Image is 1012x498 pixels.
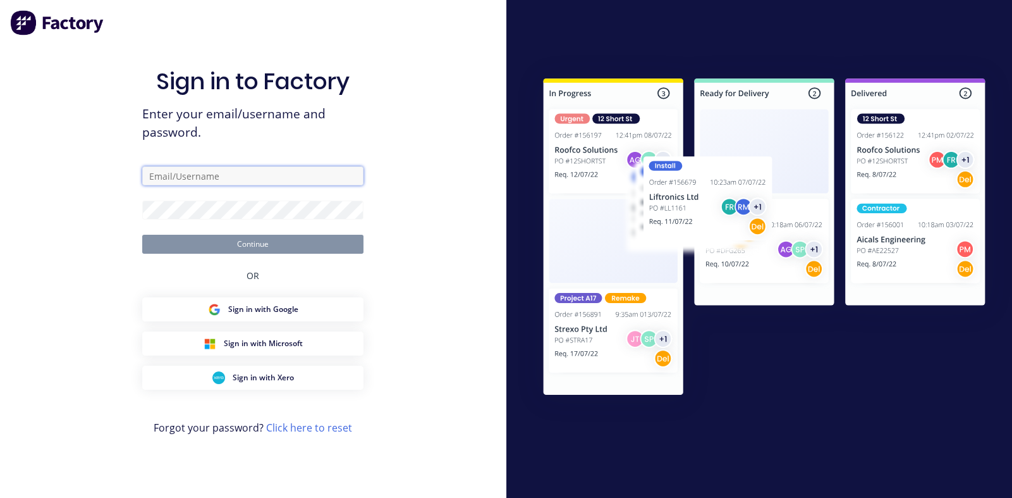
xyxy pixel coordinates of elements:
[228,304,298,315] span: Sign in with Google
[224,338,303,349] span: Sign in with Microsoft
[142,297,363,321] button: Google Sign inSign in with Google
[212,371,225,384] img: Xero Sign in
[247,254,259,297] div: OR
[154,420,352,435] span: Forgot your password?
[142,235,363,254] button: Continue
[233,372,294,383] span: Sign in with Xero
[142,166,363,185] input: Email/Username
[142,332,363,356] button: Microsoft Sign inSign in with Microsoft
[266,421,352,435] a: Click here to reset
[10,10,105,35] img: Factory
[204,337,216,350] img: Microsoft Sign in
[142,366,363,390] button: Xero Sign inSign in with Xero
[208,303,221,316] img: Google Sign in
[156,68,350,95] h1: Sign in to Factory
[142,105,363,142] span: Enter your email/username and password.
